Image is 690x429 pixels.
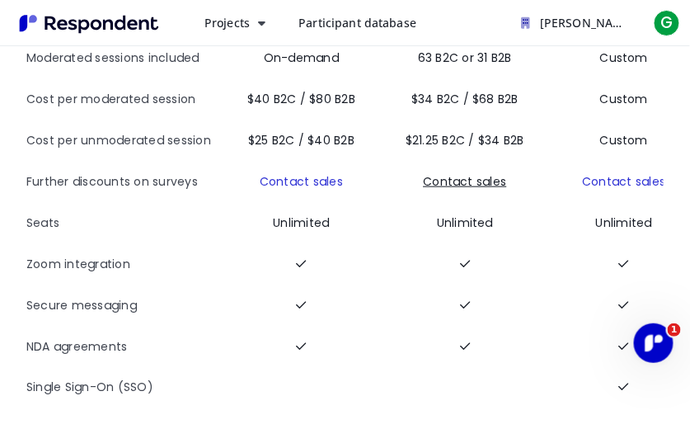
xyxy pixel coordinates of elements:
th: NDA agreements [26,327,224,368]
th: Seats [26,203,224,244]
span: Unlimited [273,214,329,231]
span: Participant database [298,15,416,31]
span: Custom [600,49,649,66]
span: On-demand [264,49,339,66]
span: G [654,10,680,36]
span: [PERSON_NAME] Team [540,15,669,31]
span: 1 [668,323,681,337]
th: Single Sign-On (SSO) [26,368,224,409]
a: Contact sales [582,173,665,190]
span: Unlimited [596,214,652,231]
span: Projects [204,15,250,31]
th: Cost per moderated session [26,79,224,120]
button: G [650,8,683,38]
button: Projects [191,8,279,38]
th: Cost per unmoderated session [26,120,224,162]
a: Contact sales [423,173,506,190]
a: Contact sales [260,173,343,190]
a: Participant database [285,8,429,38]
span: $25 B2C / $40 B2B [248,132,354,148]
span: $40 B2C / $80 B2B [247,91,355,107]
iframe: Intercom live chat [634,323,674,363]
img: Respondent [13,10,165,37]
th: Moderated sessions included [26,38,224,79]
button: Greta Harney Team [508,8,644,38]
span: 63 B2C or 31 B2B [418,49,512,66]
span: $21.25 B2C / $34 B2B [406,132,524,148]
th: Zoom integration [26,244,224,285]
th: Secure messaging [26,285,224,327]
span: Custom [600,91,649,107]
span: $34 B2C / $68 B2B [411,91,519,107]
span: Unlimited [437,214,493,231]
span: Custom [600,132,649,148]
th: Further discounts on surveys [26,162,224,203]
